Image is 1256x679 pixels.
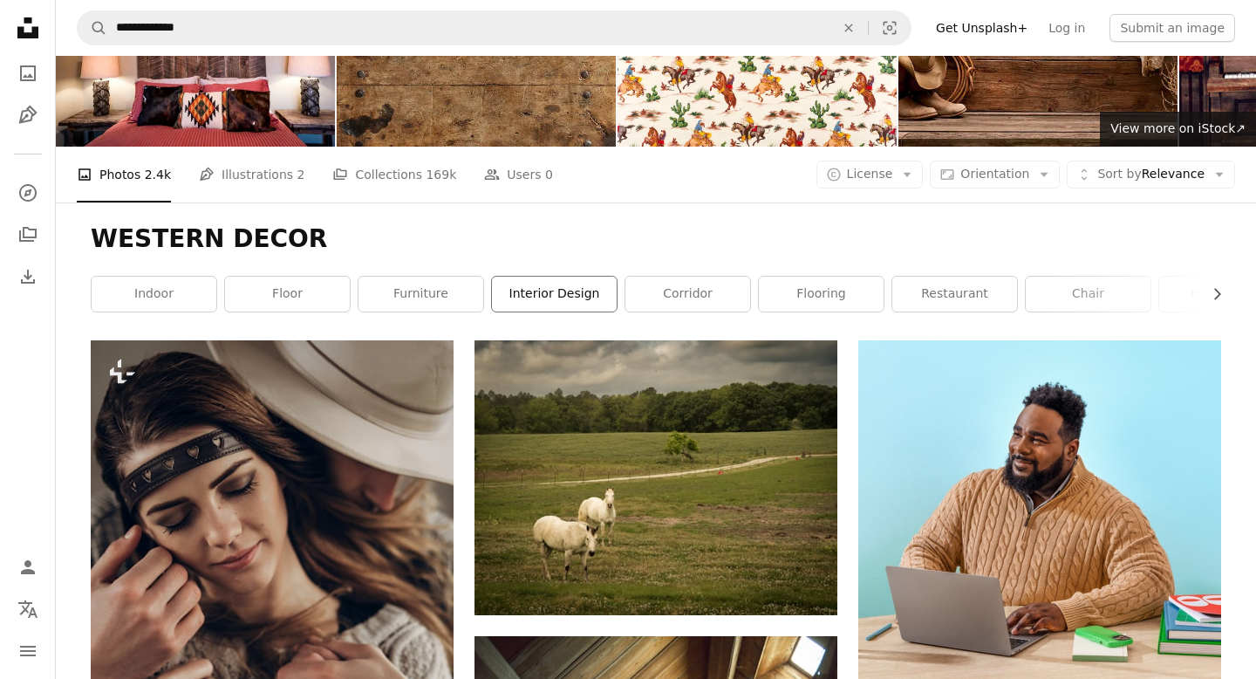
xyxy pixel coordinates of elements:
[78,11,107,45] button: Search Unsplash
[545,165,553,184] span: 0
[1100,112,1256,147] a: View more on iStock↗
[930,161,1060,189] button: Orientation
[91,223,1221,255] h1: WESTERN DECOR
[10,10,45,49] a: Home — Unsplash
[1038,14,1096,42] a: Log in
[426,165,456,184] span: 169k
[869,11,911,45] button: Visual search
[1097,167,1141,181] span: Sort by
[199,147,304,202] a: Illustrations 2
[625,277,750,312] a: corridor
[925,14,1038,42] a: Get Unsplash+
[332,147,456,202] a: Collections 169k
[358,277,483,312] a: furniture
[847,167,893,181] span: License
[960,167,1029,181] span: Orientation
[10,217,45,252] a: Collections
[92,277,216,312] a: indoor
[10,56,45,91] a: Photos
[1109,14,1235,42] button: Submit an image
[297,165,305,184] span: 2
[892,277,1017,312] a: restaurant
[1067,161,1235,189] button: Sort byRelevance
[10,259,45,294] a: Download History
[10,634,45,669] button: Menu
[10,98,45,133] a: Illustrations
[10,592,45,627] button: Language
[10,550,45,585] a: Log in / Sign up
[1110,121,1246,135] span: View more on iStock ↗
[829,11,868,45] button: Clear
[474,470,837,485] a: Two white horses graze in a green field.
[91,605,454,621] a: Handsome cowboy man in white hat touching cheek of beautiful boho gypsy woman with leather headba...
[10,175,45,210] a: Explore
[225,277,350,312] a: floor
[816,161,924,189] button: License
[1201,277,1221,312] button: scroll list to the right
[474,340,837,615] img: Two white horses graze in a green field.
[759,277,884,312] a: flooring
[484,147,553,202] a: Users 0
[77,10,911,45] form: Find visuals sitewide
[1097,166,1205,183] span: Relevance
[1026,277,1150,312] a: chair
[492,277,617,312] a: interior design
